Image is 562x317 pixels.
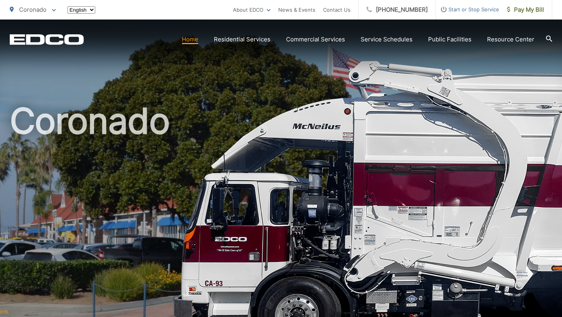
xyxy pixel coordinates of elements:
[286,35,345,44] a: Commercial Services
[233,5,270,14] a: About EDCO
[214,35,270,44] a: Residential Services
[182,35,198,44] a: Home
[19,6,46,13] span: Coronado
[428,35,471,44] a: Public Facilities
[10,34,84,45] a: EDCD logo. Return to the homepage.
[487,35,534,44] a: Resource Center
[507,5,544,14] span: Pay My Bill
[68,6,95,14] select: Select a language
[361,35,413,44] a: Service Schedules
[323,5,350,14] a: Contact Us
[278,5,315,14] a: News & Events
